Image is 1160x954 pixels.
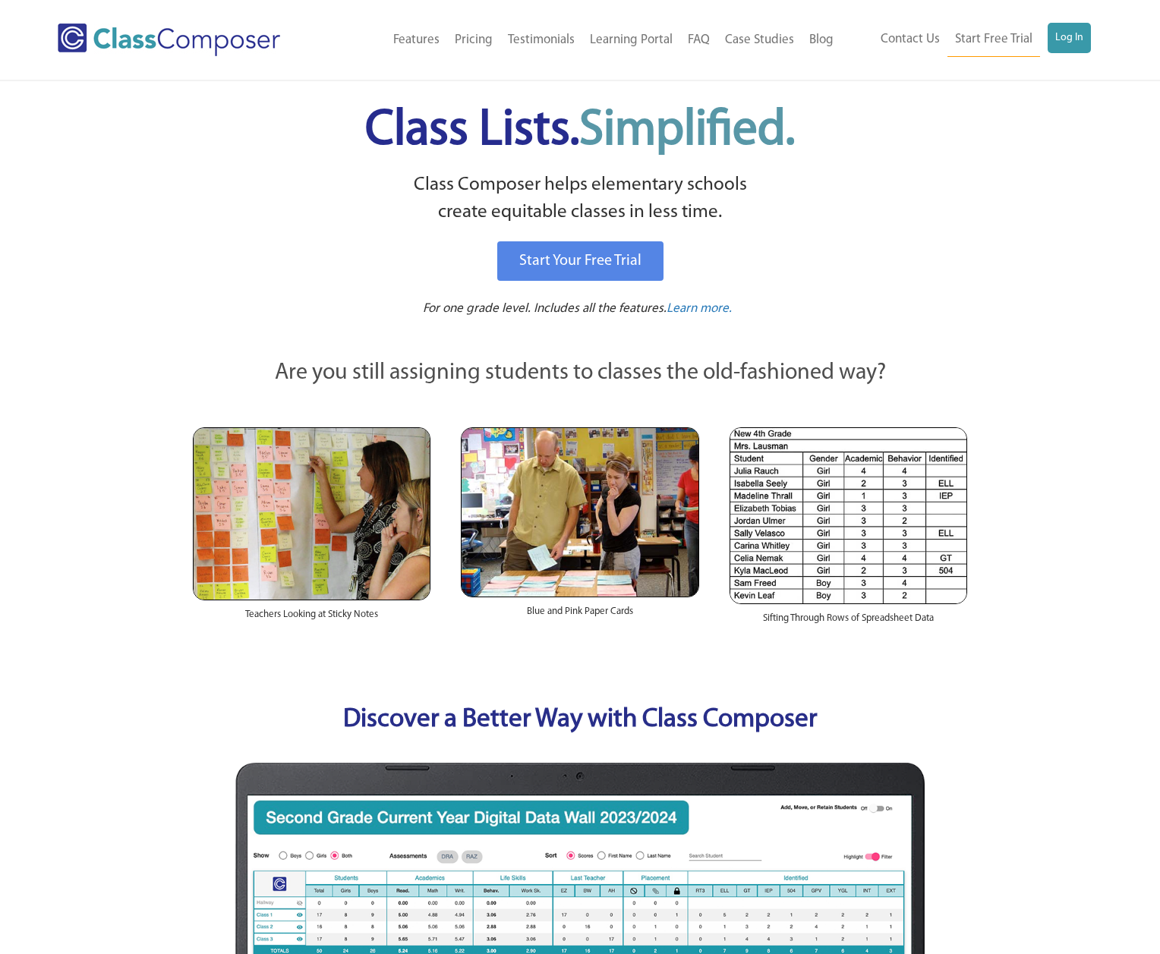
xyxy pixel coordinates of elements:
a: Testimonials [500,24,582,57]
img: Teachers Looking at Sticky Notes [193,427,430,600]
a: FAQ [680,24,717,57]
a: Features [386,24,447,57]
span: Class Lists. [365,106,795,156]
p: Are you still assigning students to classes the old-fashioned way? [193,357,967,390]
img: Blue and Pink Paper Cards [461,427,698,597]
div: Sifting Through Rows of Spreadsheet Data [730,604,967,641]
a: Case Studies [717,24,802,57]
a: Blog [802,24,841,57]
img: Spreadsheets [730,427,967,604]
a: Start Free Trial [947,23,1040,57]
div: Blue and Pink Paper Cards [461,597,698,634]
nav: Header Menu [841,23,1091,57]
span: Learn more. [667,302,732,315]
a: Learning Portal [582,24,680,57]
span: For one grade level. Includes all the features. [423,302,667,315]
a: Start Your Free Trial [497,241,664,281]
span: Start Your Free Trial [519,253,641,269]
a: Contact Us [873,23,947,56]
a: Log In [1048,23,1091,53]
nav: Header Menu [330,24,841,57]
a: Pricing [447,24,500,57]
p: Class Composer helps elementary schools create equitable classes in less time. [191,172,969,227]
p: Discover a Better Way with Class Composer [178,701,982,740]
a: Learn more. [667,300,732,319]
img: Class Composer [58,24,280,56]
div: Teachers Looking at Sticky Notes [193,600,430,637]
span: Simplified. [579,106,795,156]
